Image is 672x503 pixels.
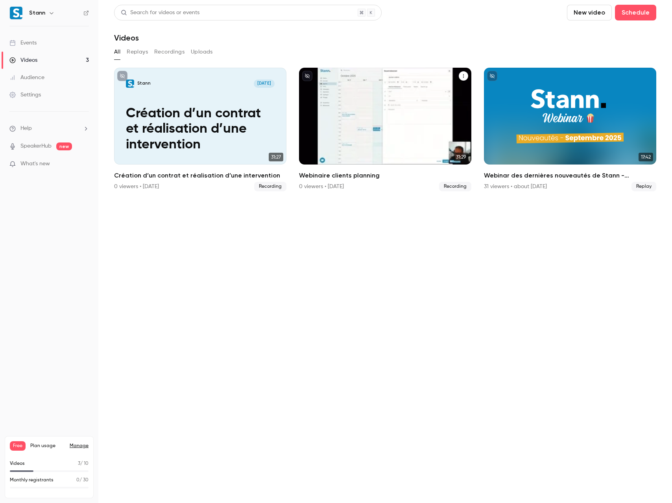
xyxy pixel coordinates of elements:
[56,142,72,150] span: new
[439,182,471,191] span: Recording
[302,71,312,81] button: unpublished
[9,124,89,133] li: help-dropdown-opener
[30,443,65,449] span: Plan usage
[10,441,26,451] span: Free
[9,74,44,81] div: Audience
[484,68,656,191] li: Webinar des dernières nouveautés de Stann - Septembre 2025 🎉
[70,443,89,449] a: Manage
[639,153,653,161] span: 17:42
[487,71,497,81] button: unpublished
[127,46,148,58] button: Replays
[114,33,139,43] h1: Videos
[631,182,656,191] span: Replay
[9,39,37,47] div: Events
[20,124,32,133] span: Help
[10,477,54,484] p: Monthly registrants
[269,153,283,161] span: 31:27
[484,68,656,191] a: 17:42Webinar des dernières nouveautés de Stann - Septembre 2025 🎉31 viewers • about [DATE]Replay
[254,182,286,191] span: Recording
[20,160,50,168] span: What's new
[126,80,135,88] img: Création d’un contrat et réalisation d’une intervention
[299,171,471,180] h2: Webinaire clients planning
[78,461,80,466] span: 3
[254,80,275,88] span: [DATE]
[76,477,89,484] p: / 30
[79,161,89,168] iframe: Noticeable Trigger
[299,183,344,190] div: 0 viewers • [DATE]
[114,183,159,190] div: 0 viewers • [DATE]
[29,9,45,17] h6: Stann
[615,5,656,20] button: Schedule
[191,46,213,58] button: Uploads
[114,68,286,191] li: Création d’un contrat et réalisation d’une intervention
[117,71,127,81] button: unpublished
[9,91,41,99] div: Settings
[114,171,286,180] h2: Création d’un contrat et réalisation d’une intervention
[20,142,52,150] a: SpeakerHub
[299,68,471,191] li: Webinaire clients planning
[126,106,275,153] p: Création d’un contrat et réalisation d’une intervention
[454,153,468,161] span: 31:29
[484,171,656,180] h2: Webinar des dernières nouveautés de Stann - Septembre 2025 🎉
[484,183,547,190] div: 31 viewers • about [DATE]
[567,5,612,20] button: New video
[76,478,79,483] span: 0
[114,46,120,58] button: All
[137,81,151,87] p: Stann
[114,68,286,191] a: Création d’un contrat et réalisation d’une interventionStann[DATE]Création d’un contrat et réalis...
[154,46,185,58] button: Recordings
[9,56,37,64] div: Videos
[10,460,25,467] p: Videos
[299,68,471,191] a: 31:29Webinaire clients planning0 viewers • [DATE]Recording
[114,68,656,191] ul: Videos
[78,460,89,467] p: / 10
[121,9,199,17] div: Search for videos or events
[10,7,22,19] img: Stann
[114,5,656,498] section: Videos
